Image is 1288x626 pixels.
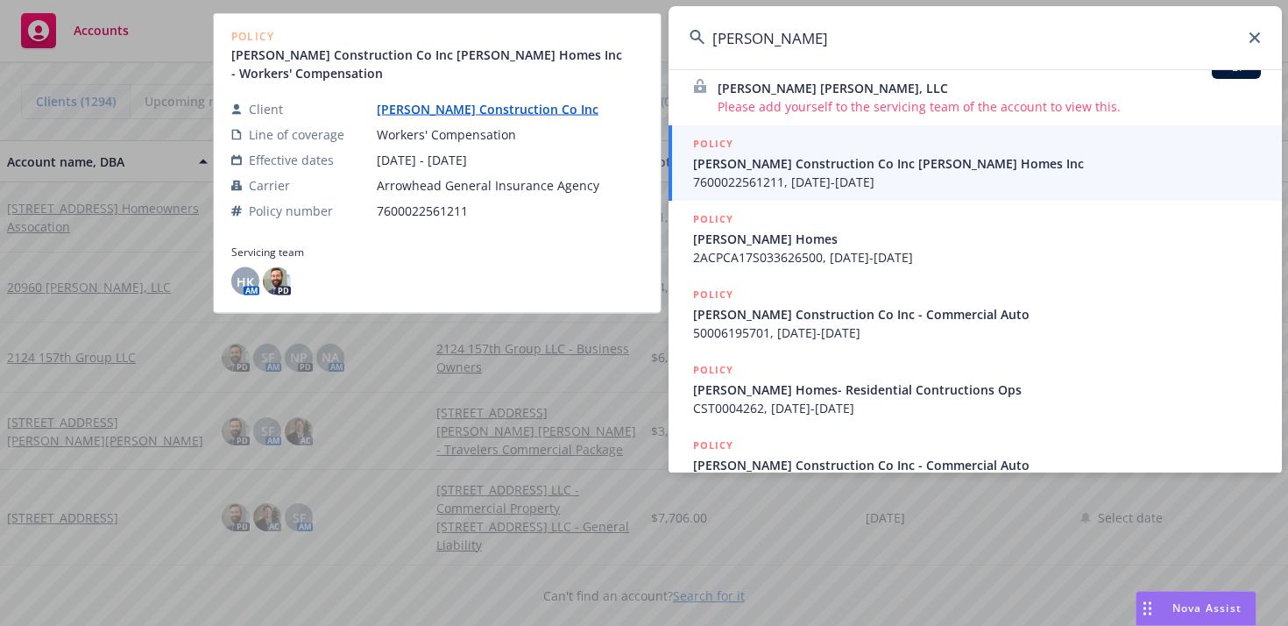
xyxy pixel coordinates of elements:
[693,248,1261,267] span: 2ACPCA17S033626500, [DATE]-[DATE]
[1172,601,1242,615] span: Nova Assist
[669,427,1282,502] a: POLICY[PERSON_NAME] Construction Co Inc - Commercial Auto
[693,305,1261,324] span: [PERSON_NAME] Construction Co Inc - Commercial Auto
[1136,591,1256,626] button: Nova Assist
[718,79,1261,97] span: [PERSON_NAME] [PERSON_NAME], LLC
[1136,592,1158,625] div: Drag to move
[693,154,1261,173] span: [PERSON_NAME] Construction Co Inc [PERSON_NAME] Homes Inc
[669,46,1282,125] a: ACCOUNTBI[PERSON_NAME] [PERSON_NAME], LLCPlease add yourself to the servicing team of the account...
[718,97,1261,116] span: Please add yourself to the servicing team of the account to view this.
[693,173,1261,191] span: 7600022561211, [DATE]-[DATE]
[693,381,1261,399] span: [PERSON_NAME] Homes- Residential Contructions Ops
[693,437,733,454] h5: POLICY
[693,456,1261,474] span: [PERSON_NAME] Construction Co Inc - Commercial Auto
[669,352,1282,427] a: POLICY[PERSON_NAME] Homes- Residential Contructions OpsCST0004262, [DATE]-[DATE]
[669,276,1282,352] a: POLICY[PERSON_NAME] Construction Co Inc - Commercial Auto50006195701, [DATE]-[DATE]
[693,286,733,303] h5: POLICY
[669,201,1282,276] a: POLICY[PERSON_NAME] Homes2ACPCA17S033626500, [DATE]-[DATE]
[693,210,733,228] h5: POLICY
[693,399,1261,417] span: CST0004262, [DATE]-[DATE]
[693,361,733,379] h5: POLICY
[693,135,733,153] h5: POLICY
[693,230,1261,248] span: [PERSON_NAME] Homes
[693,324,1261,342] span: 50006195701, [DATE]-[DATE]
[669,6,1282,69] input: Search...
[669,125,1282,201] a: POLICY[PERSON_NAME] Construction Co Inc [PERSON_NAME] Homes Inc7600022561211, [DATE]-[DATE]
